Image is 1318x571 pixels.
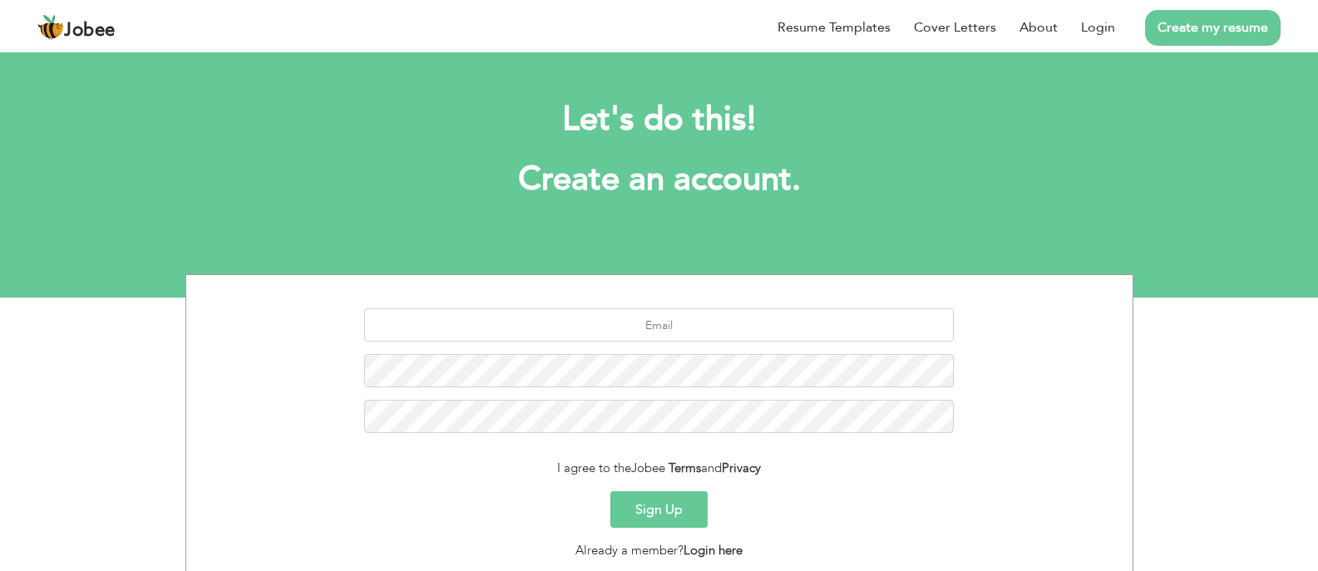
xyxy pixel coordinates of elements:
[364,308,954,342] input: Email
[722,460,761,476] a: Privacy
[37,14,64,41] img: jobee.io
[210,158,1108,201] h1: Create an account.
[777,17,891,37] a: Resume Templates
[37,14,116,41] a: Jobee
[210,98,1108,141] h2: Let's do this!
[914,17,996,37] a: Cover Letters
[669,460,701,476] a: Terms
[1019,17,1058,37] a: About
[1081,17,1115,37] a: Login
[684,542,743,559] a: Login here
[199,459,1120,478] div: I agree to the and
[64,22,116,40] span: Jobee
[199,541,1120,560] div: Already a member?
[1145,10,1281,46] a: Create my resume
[631,460,665,476] span: Jobee
[610,491,708,528] button: Sign Up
